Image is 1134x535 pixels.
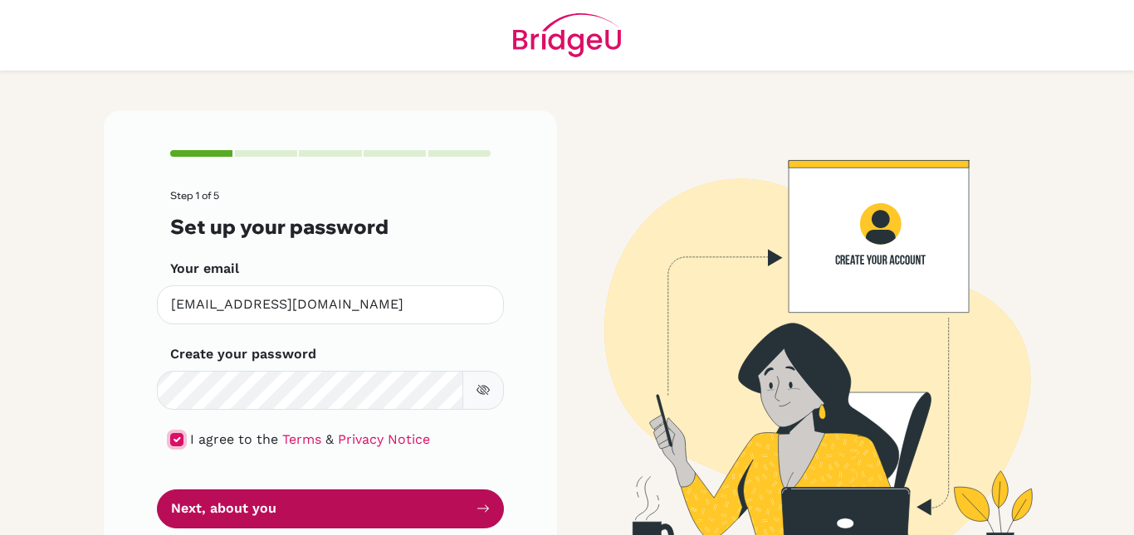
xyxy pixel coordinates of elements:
a: Terms [282,431,321,447]
input: Insert your email* [157,285,504,324]
a: Privacy Notice [338,431,430,447]
label: Your email [170,259,239,279]
span: I agree to the [190,431,278,447]
span: Step 1 of 5 [170,189,219,202]
button: Next, about you [157,489,504,528]
label: Create your password [170,344,316,364]
h3: Set up your password [170,215,491,239]
span: & [325,431,334,447]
